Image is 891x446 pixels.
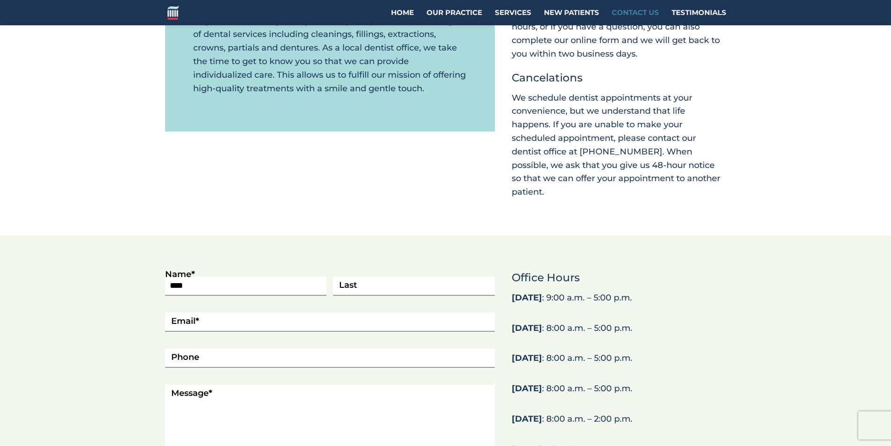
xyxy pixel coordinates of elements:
p: : 9:00 a.m. – 5:00 p.m. [512,291,726,313]
h2: Cancelations [512,69,726,91]
img: Aderman Family Dentistry [167,6,179,19]
h2: Office Hours [512,269,726,291]
strong: [DATE] [512,323,542,333]
a: Testimonials [672,9,726,25]
a: Our Practice [427,9,482,25]
p: : 8:00 a.m. – 5:00 p.m. [512,351,726,373]
strong: [DATE] [512,353,542,363]
a: Services [495,9,531,25]
strong: [DATE] [512,383,542,394]
strong: [DATE] [512,414,542,424]
p: : 8:00 a.m. – 2:00 p.m. [512,412,726,434]
p: At [PERSON_NAME] Family Dentistry, we provide a wide range of dental services including cleanings... [193,15,467,95]
p: : 8:00 a.m. – 5:00 p.m. [512,382,726,404]
a: Home [391,9,414,25]
p: : 8:00 a.m. – 5:00 p.m. [512,322,726,344]
a: New Patients [544,9,599,25]
p: We schedule dentist appointments at your convenience, but we understand that life happens. If you... [512,91,726,199]
a: Contact Us [612,9,659,25]
strong: [DATE] [512,292,542,303]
